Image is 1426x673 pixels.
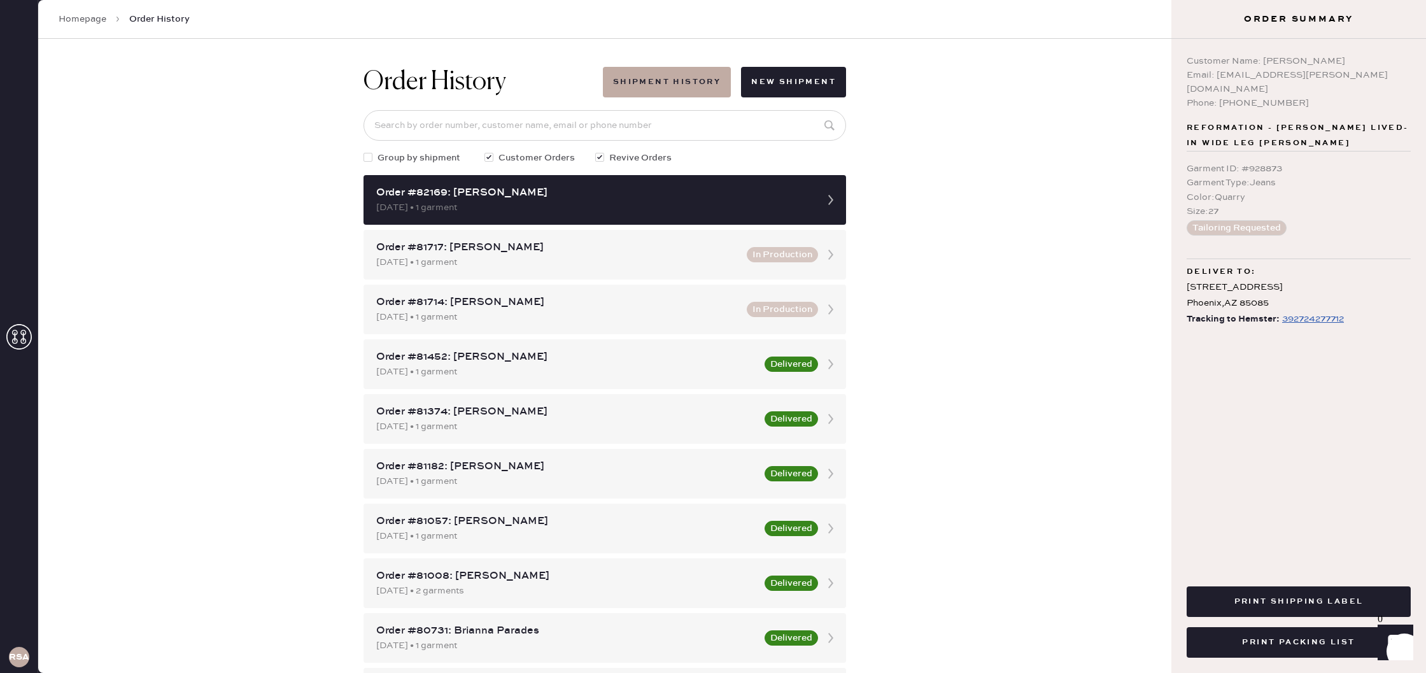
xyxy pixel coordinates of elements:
[376,514,757,529] div: Order #81057: [PERSON_NAME]
[41,395,1383,410] div: Reformation [GEOGRAPHIC_DATA]
[1366,616,1420,670] iframe: Front Chat
[498,151,575,165] span: Customer Orders
[665,251,759,262] img: Logo
[1187,54,1411,68] div: Customer Name: [PERSON_NAME]
[41,135,1383,150] div: Customer information
[665,500,759,510] img: logo
[1187,280,1411,311] div: [STREET_ADDRESS] Phoenix , AZ 85085
[1187,96,1411,110] div: Phone: [PHONE_NUMBER]
[741,67,846,97] button: New Shipment
[376,295,739,310] div: Order #81714: [PERSON_NAME]
[548,451,1047,467] th: Customer
[1187,586,1411,617] button: Print Shipping Label
[9,653,29,662] h3: RSA
[376,474,757,488] div: [DATE] • 1 garment
[376,350,757,365] div: Order #81452: [PERSON_NAME]
[41,150,1383,196] div: # 87163 Katelyn Rider [EMAIL_ADDRESS][PERSON_NAME][DOMAIN_NAME]
[765,576,818,591] button: Delivered
[765,630,818,646] button: Delivered
[41,232,144,248] td: 928873
[765,521,818,536] button: Delivered
[1187,627,1411,658] button: Print Packing List
[1187,264,1255,280] span: Deliver to:
[603,67,731,97] button: Shipment History
[364,67,506,97] h1: Order History
[376,404,757,420] div: Order #81374: [PERSON_NAME]
[41,101,1383,116] div: Order # 82169
[765,466,818,481] button: Delivered
[548,467,1047,484] td: [PERSON_NAME]
[59,13,106,25] a: Homepage
[1187,204,1411,218] div: Size : 27
[41,429,1383,444] div: Orders In Shipment :
[376,623,757,639] div: Order #80731: Brianna Parades
[378,151,460,165] span: Group by shipment
[1047,451,1383,467] th: # Garments
[144,215,1318,232] th: Description
[376,584,757,598] div: [DATE] • 2 garments
[747,247,818,262] button: In Production
[41,215,144,232] th: ID
[1187,220,1287,236] button: Tailoring Requested
[1187,595,1411,607] a: Print Shipping Label
[364,110,846,141] input: Search by order number, customer name, email or phone number
[376,420,757,434] div: [DATE] • 1 garment
[376,185,810,201] div: Order #82169: [PERSON_NAME]
[41,467,232,484] td: 82169
[693,15,731,53] img: logo
[609,151,672,165] span: Revive Orders
[41,451,232,467] th: ID
[1187,311,1280,327] span: Tracking to Hemster:
[129,13,190,25] span: Order History
[41,364,1383,379] div: Shipment Summary
[693,294,731,332] img: logo
[1280,311,1344,327] a: 392724277712
[376,529,757,543] div: [DATE] • 1 garment
[376,255,739,269] div: [DATE] • 1 garment
[1171,13,1426,25] h3: Order Summary
[376,365,757,379] div: [DATE] • 1 garment
[376,569,757,584] div: Order #81008: [PERSON_NAME]
[1187,162,1411,176] div: Garment ID : # 928873
[376,240,739,255] div: Order #81717: [PERSON_NAME]
[232,451,549,467] th: Order Date
[1187,120,1411,151] span: Reformation - [PERSON_NAME] Lived-In Wide Leg [PERSON_NAME]
[747,302,818,317] button: In Production
[41,379,1383,395] div: Shipment #106524
[765,411,818,427] button: Delivered
[1047,467,1383,484] td: 1
[232,467,549,484] td: [DATE]
[1318,232,1383,248] td: 1
[1282,311,1344,327] div: https://www.fedex.com/apps/fedextrack/?tracknumbers=392724277712&cntry_code=US
[1187,190,1411,204] div: Color : Quarry
[1187,176,1411,190] div: Garment Type : Jeans
[376,459,757,474] div: Order #81182: [PERSON_NAME]
[376,201,810,215] div: [DATE] • 1 garment
[41,85,1383,101] div: Packing slip
[144,232,1318,248] td: Jeans - Reformation - [PERSON_NAME] Lived-In Wide Leg [PERSON_NAME] - Size: 27
[376,310,739,324] div: [DATE] • 1 garment
[1187,68,1411,96] div: Email: [EMAIL_ADDRESS][PERSON_NAME][DOMAIN_NAME]
[1318,215,1383,232] th: QTY
[376,639,757,653] div: [DATE] • 1 garment
[765,357,818,372] button: Delivered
